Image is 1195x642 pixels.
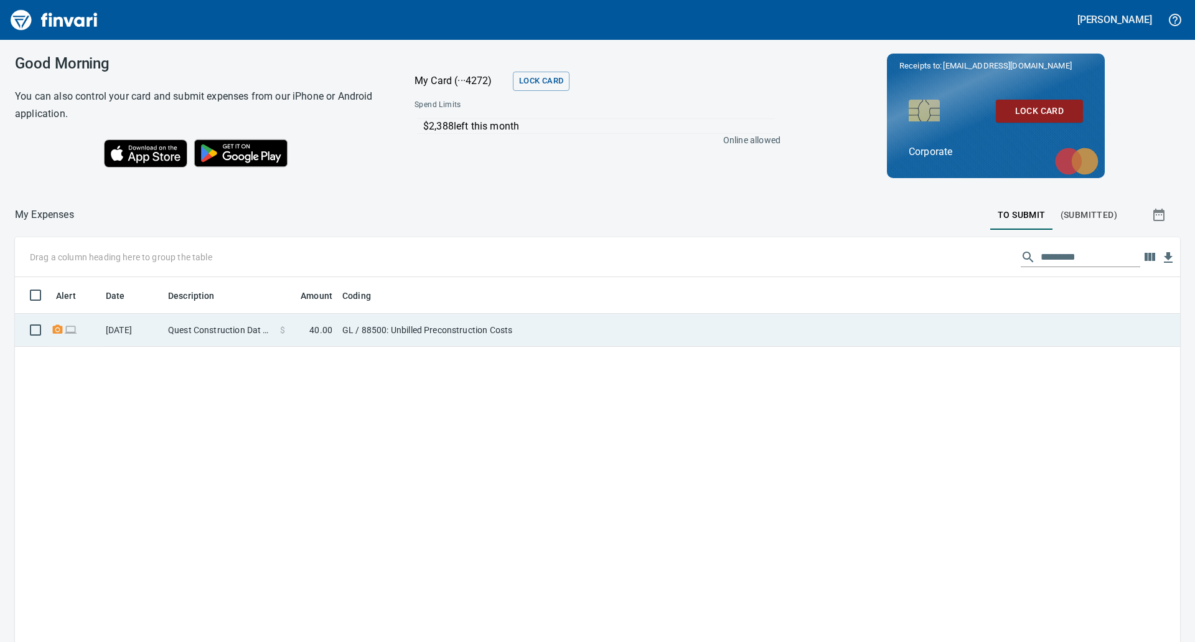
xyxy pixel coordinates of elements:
[284,288,332,303] span: Amount
[15,207,74,222] p: My Expenses
[7,5,101,35] img: Finvari
[187,133,294,174] img: Get it on Google Play
[104,139,187,168] img: Download on the App Store
[998,207,1046,223] span: To Submit
[15,88,383,123] h6: You can also control your card and submit expenses from our iPhone or Android application.
[30,251,212,263] p: Drag a column heading here to group the table
[415,99,619,111] span: Spend Limits
[337,314,649,347] td: GL / 88500: Unbilled Preconstruction Costs
[909,144,1083,159] p: Corporate
[1077,13,1152,26] h5: [PERSON_NAME]
[163,314,275,347] td: Quest Construction Dat [GEOGRAPHIC_DATA] [GEOGRAPHIC_DATA]
[168,288,215,303] span: Description
[423,119,774,134] p: $2,388 left this month
[342,288,371,303] span: Coding
[106,288,141,303] span: Date
[519,74,563,88] span: Lock Card
[405,134,780,146] p: Online allowed
[301,288,332,303] span: Amount
[1140,248,1159,267] button: Choose columns to display
[1049,141,1105,181] img: mastercard.svg
[899,60,1092,72] p: Receipts to:
[106,288,125,303] span: Date
[168,288,231,303] span: Description
[513,72,569,91] button: Lock Card
[1061,207,1117,223] span: (Submitted)
[56,288,92,303] span: Alert
[51,326,64,334] span: Receipt Required
[342,288,387,303] span: Coding
[415,73,508,88] p: My Card (···4272)
[56,288,76,303] span: Alert
[996,100,1083,123] button: Lock Card
[309,324,332,336] span: 40.00
[64,326,77,334] span: Online transaction
[15,207,74,222] nav: breadcrumb
[942,60,1072,72] span: [EMAIL_ADDRESS][DOMAIN_NAME]
[280,324,285,336] span: $
[1159,248,1178,267] button: Download Table
[1006,103,1073,119] span: Lock Card
[101,314,163,347] td: [DATE]
[15,55,383,72] h3: Good Morning
[1074,10,1155,29] button: [PERSON_NAME]
[1140,200,1180,230] button: Show transactions within a particular date range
